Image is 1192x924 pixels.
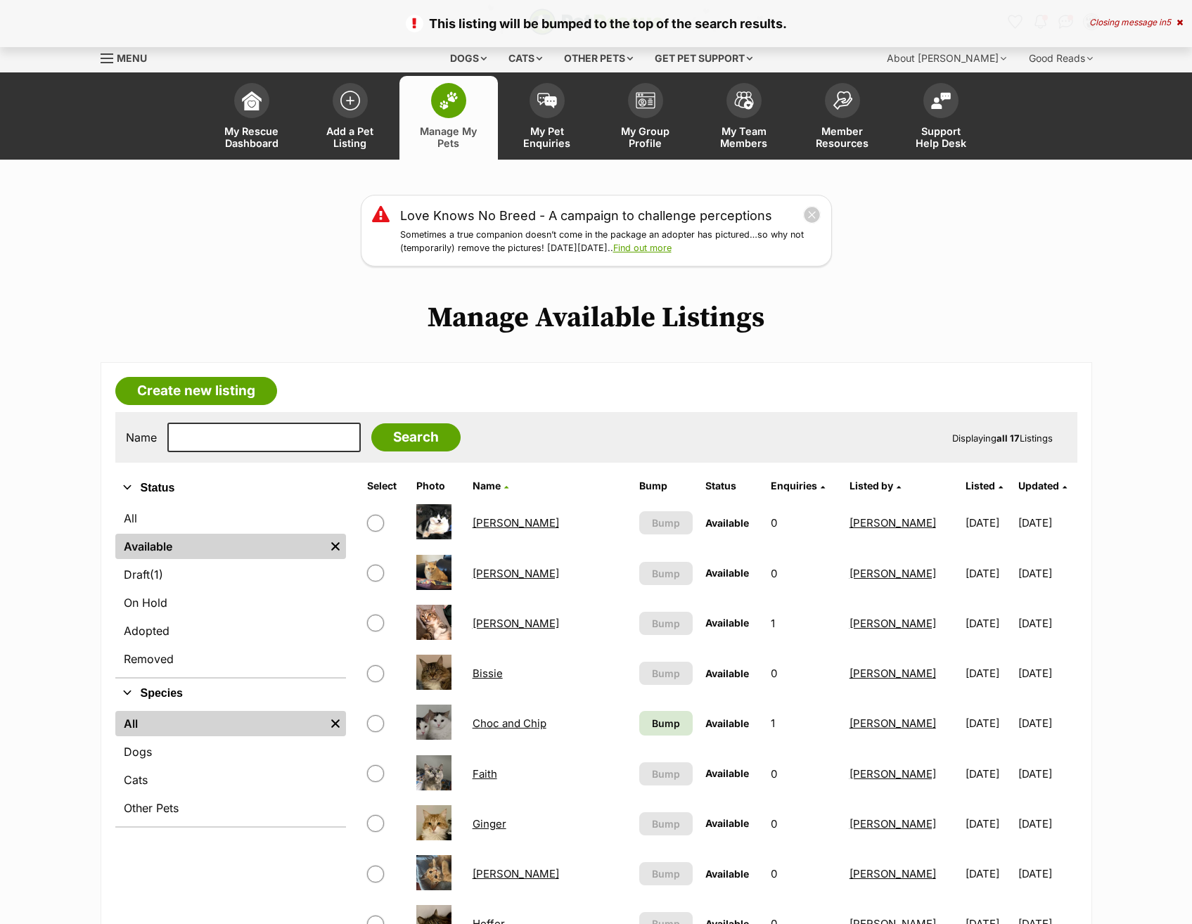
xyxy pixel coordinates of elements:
[115,795,346,821] a: Other Pets
[614,125,677,149] span: My Group Profile
[705,868,749,880] span: Available
[765,499,842,547] td: 0
[771,480,825,492] a: Enquiries
[652,666,680,681] span: Bump
[1018,480,1067,492] a: Updated
[14,14,1178,33] p: This listing will be bumped to the top of the search results.
[639,562,693,585] button: Bump
[850,567,936,580] a: [PERSON_NAME]
[850,480,893,492] span: Listed by
[705,617,749,629] span: Available
[361,475,409,497] th: Select
[1018,549,1075,598] td: [DATE]
[115,377,277,405] a: Create new listing
[115,534,325,559] a: Available
[966,480,1003,492] a: Listed
[793,76,892,160] a: Member Resources
[101,44,157,70] a: Menu
[695,76,793,160] a: My Team Members
[1166,17,1171,27] span: 5
[639,511,693,534] button: Bump
[765,599,842,648] td: 1
[639,812,693,835] button: Bump
[400,229,821,255] p: Sometimes a true companion doesn’t come in the package an adopter has pictured…so why not (tempor...
[639,862,693,885] button: Bump
[652,766,680,781] span: Bump
[473,480,501,492] span: Name
[652,616,680,631] span: Bump
[1018,800,1075,848] td: [DATE]
[639,762,693,785] button: Bump
[765,649,842,698] td: 0
[301,76,399,160] a: Add a Pet Listing
[554,44,643,72] div: Other pets
[115,503,346,677] div: Status
[803,206,821,224] button: close
[1019,44,1103,72] div: Good Reads
[115,708,346,826] div: Species
[613,243,672,253] a: Find out more
[115,590,346,615] a: On Hold
[652,716,680,731] span: Bump
[877,44,1016,72] div: About [PERSON_NAME]
[771,480,817,492] span: translation missing: en.admin.listings.index.attributes.enquiries
[1018,699,1075,747] td: [DATE]
[473,867,559,880] a: [PERSON_NAME]
[220,125,283,149] span: My Rescue Dashboard
[499,44,552,72] div: Cats
[639,662,693,685] button: Bump
[765,750,842,798] td: 0
[765,849,842,898] td: 0
[996,432,1020,444] strong: all 17
[652,866,680,881] span: Bump
[115,739,346,764] a: Dogs
[850,867,936,880] a: [PERSON_NAME]
[440,44,496,72] div: Dogs
[634,475,698,497] th: Bump
[126,431,157,444] label: Name
[966,480,995,492] span: Listed
[439,91,459,110] img: manage-my-pets-icon-02211641906a0b7f246fdf0571729dbe1e7629f14944591b6c1af311fb30b64b.svg
[652,515,680,530] span: Bump
[652,566,680,581] span: Bump
[850,617,936,630] a: [PERSON_NAME]
[117,52,147,64] span: Menu
[473,567,559,580] a: [PERSON_NAME]
[850,480,901,492] a: Listed by
[765,549,842,598] td: 0
[115,711,325,736] a: All
[705,517,749,529] span: Available
[1018,750,1075,798] td: [DATE]
[705,567,749,579] span: Available
[340,91,360,110] img: add-pet-listing-icon-0afa8454b4691262ce3f59096e99ab1cd57d4a30225e0717b998d2c9b9846f56.svg
[705,667,749,679] span: Available
[416,555,451,590] img: Aslan
[705,767,749,779] span: Available
[1089,18,1183,27] div: Closing message in
[705,717,749,729] span: Available
[417,125,480,149] span: Manage My Pets
[115,506,346,531] a: All
[515,125,579,149] span: My Pet Enquiries
[645,44,762,72] div: Get pet support
[537,93,557,108] img: pet-enquiries-icon-7e3ad2cf08bfb03b45e93fb7055b45f3efa6380592205ae92323e6603595dc1f.svg
[203,76,301,160] a: My Rescue Dashboard
[596,76,695,160] a: My Group Profile
[765,699,842,747] td: 1
[850,767,936,781] a: [PERSON_NAME]
[242,91,262,110] img: dashboard-icon-eb2f2d2d3e046f16d808141f083e7271f6b2e854fb5c12c21221c1fb7104beca.svg
[150,566,163,583] span: (1)
[1018,480,1059,492] span: Updated
[473,717,546,730] a: Choc and Chip
[850,717,936,730] a: [PERSON_NAME]
[115,646,346,672] a: Removed
[960,750,1017,798] td: [DATE]
[399,76,498,160] a: Manage My Pets
[1018,599,1075,648] td: [DATE]
[850,516,936,530] a: [PERSON_NAME]
[400,206,772,225] a: Love Knows No Breed - A campaign to challenge perceptions
[850,817,936,830] a: [PERSON_NAME]
[325,711,346,736] a: Remove filter
[765,800,842,848] td: 0
[473,516,559,530] a: [PERSON_NAME]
